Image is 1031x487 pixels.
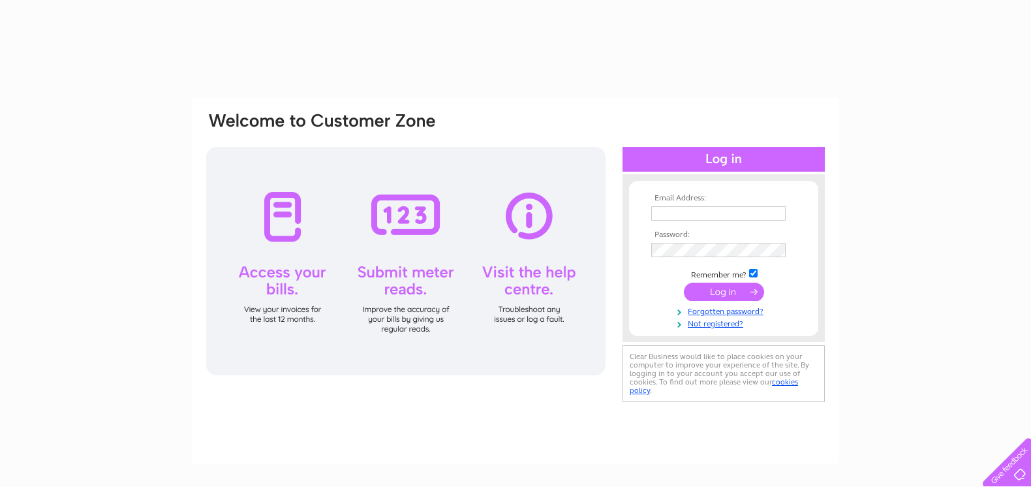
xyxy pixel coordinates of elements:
[623,345,825,402] div: Clear Business would like to place cookies on your computer to improve your experience of the sit...
[684,283,764,301] input: Submit
[630,377,798,395] a: cookies policy
[651,304,799,317] a: Forgotten password?
[648,230,799,240] th: Password:
[651,317,799,329] a: Not registered?
[648,267,799,280] td: Remember me?
[648,194,799,203] th: Email Address:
